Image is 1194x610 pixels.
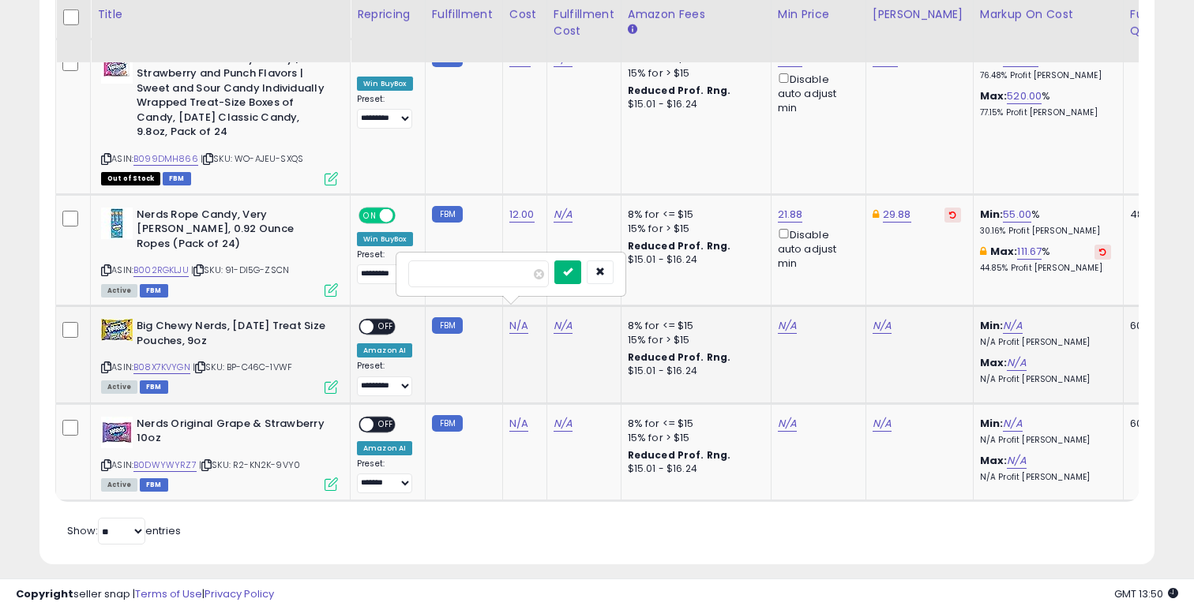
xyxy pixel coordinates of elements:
[199,458,300,471] span: | SKU: R2-KN2K-9VY0
[628,84,731,97] b: Reduced Prof. Rng.
[133,152,198,166] a: B099DMH866
[980,453,1008,468] b: Max:
[980,226,1111,237] p: 30.16% Profit [PERSON_NAME]
[628,462,759,476] div: $15.01 - $16.24
[393,208,419,222] span: OFF
[1007,453,1026,469] a: N/A
[360,208,380,222] span: ON
[980,88,1008,103] b: Max:
[137,417,329,450] b: Nerds Original Grape & Strawberry 10oz
[101,417,133,448] img: 51tRk-3InbL._SL40_.jpg
[628,23,637,37] small: Amazon Fees.
[628,66,759,80] div: 15% for > $15
[980,6,1117,23] div: Markup on Cost
[778,70,854,116] div: Disable auto adjust min
[140,478,168,492] span: FBM
[628,239,731,253] b: Reduced Prof. Rng.
[1007,88,1042,104] a: 520.00
[509,318,528,334] a: N/A
[554,207,573,223] a: N/A
[980,472,1111,483] p: N/A Profit [PERSON_NAME]
[101,319,338,392] div: ASIN:
[133,264,189,277] a: B002RGKLJU
[980,355,1008,370] b: Max:
[191,264,289,276] span: | SKU: 91-DI5G-ZSCN
[101,52,338,184] div: ASIN:
[140,380,168,394] span: FBM
[101,52,133,84] img: 51MB+49oVuL._SL40_.jpg
[101,172,160,185] span: All listings that are currently out of stock and unavailable for purchase on Amazon
[873,318,892,334] a: N/A
[101,478,137,492] span: All listings currently available for purchase on Amazon
[1003,416,1022,432] a: N/A
[778,416,797,432] a: N/A
[16,586,73,601] strong: Copyright
[509,6,540,23] div: Cost
[432,317,463,334] small: FBM
[628,222,759,236] div: 15% for > $15
[432,415,463,432] small: FBM
[1003,318,1022,334] a: N/A
[16,587,274,602] div: seller snap | |
[374,320,399,334] span: OFF
[1114,586,1178,601] span: 2025-09-8 13:50 GMT
[101,417,338,490] div: ASIN:
[778,318,797,334] a: N/A
[628,6,764,23] div: Amazon Fees
[357,77,413,91] div: Win BuyBox
[980,70,1111,81] p: 76.48% Profit [PERSON_NAME]
[980,52,1111,81] div: %
[628,365,759,378] div: $15.01 - $16.24
[628,333,759,347] div: 15% for > $15
[980,51,1004,66] b: Min:
[980,416,1004,431] b: Min:
[1017,244,1042,260] a: 111.67
[357,94,413,129] div: Preset:
[980,207,1004,222] b: Min:
[554,416,573,432] a: N/A
[628,431,759,445] div: 15% for > $15
[1130,319,1179,333] div: 60
[374,417,399,431] span: OFF
[778,226,854,271] div: Disable auto adjust min
[101,208,133,239] img: 51U2O-GuOvL._SL40_.jpg
[137,52,329,144] b: NERDS Valentines Day Candy | Strawberry and Punch Flavors | Sweet and Sour Candy Individually Wra...
[628,350,731,364] b: Reduced Prof. Rng.
[628,98,759,111] div: $15.01 - $16.24
[628,319,759,333] div: 8% for <= $15
[628,253,759,267] div: $15.01 - $16.24
[990,244,1018,259] b: Max:
[1003,207,1031,223] a: 55.00
[133,361,190,374] a: B08X7KVYGN
[980,435,1111,446] p: N/A Profit [PERSON_NAME]
[980,245,1111,274] div: %
[140,284,168,298] span: FBM
[357,232,413,246] div: Win BuyBox
[357,458,413,494] div: Preset:
[163,172,191,185] span: FBM
[205,586,274,601] a: Privacy Policy
[980,318,1004,333] b: Min:
[883,207,911,223] a: 29.88
[201,152,303,165] span: | SKU: WO-AJEU-SXQS
[554,318,573,334] a: N/A
[554,6,614,39] div: Fulfillment Cost
[101,208,338,295] div: ASIN:
[778,207,803,223] a: 21.88
[778,6,859,23] div: Min Price
[97,6,344,23] div: Title
[432,206,463,223] small: FBM
[873,6,967,23] div: [PERSON_NAME]
[193,361,292,373] span: | SKU: BP-C46C-1VWF
[67,523,181,538] span: Show: entries
[1130,417,1179,431] div: 60
[135,586,202,601] a: Terms of Use
[101,319,133,341] img: 51oh8ElOT0L._SL40_.jpg
[357,441,412,455] div: Amazon AI
[1130,208,1179,222] div: 48
[137,208,329,256] b: Nerds Rope Candy, Very [PERSON_NAME], 0.92 Ounce Ropes (Pack of 24)
[628,448,731,462] b: Reduced Prof. Rng.
[980,263,1111,274] p: 44.85% Profit [PERSON_NAME]
[357,361,413,396] div: Preset:
[509,207,535,223] a: 12.00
